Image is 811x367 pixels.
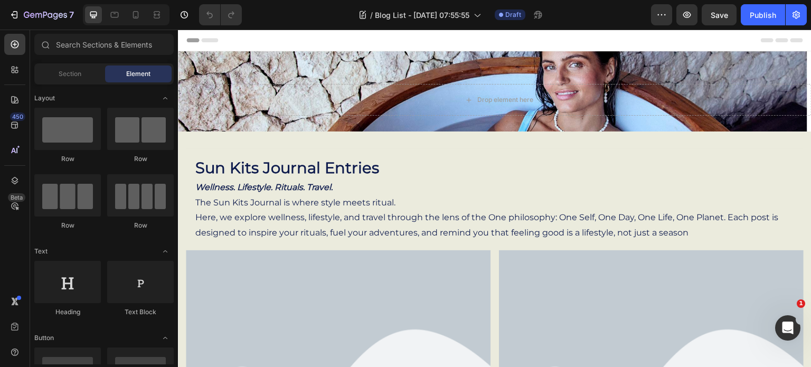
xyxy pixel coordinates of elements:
[107,221,174,230] div: Row
[375,10,469,21] span: Blog List - [DATE] 07:55:55
[178,30,811,367] iframe: Design area
[797,299,805,308] span: 1
[157,330,174,346] span: Toggle open
[69,8,74,21] p: 7
[34,93,55,103] span: Layout
[741,4,785,25] button: Publish
[34,247,48,256] span: Text
[711,11,728,20] span: Save
[775,315,800,341] iframe: Intercom live chat
[107,154,174,164] div: Row
[505,10,521,20] span: Draft
[17,153,155,163] strong: Wellness. Lifestyle. Rituals. Travel.
[34,34,174,55] input: Search Sections & Elements
[107,307,174,317] div: Text Block
[10,112,25,121] div: 450
[8,193,25,202] div: Beta
[17,166,616,211] p: The Sun Kits Journal is where style meets ritual. Here, we explore wellness, lifestyle, and trave...
[702,4,737,25] button: Save
[34,307,101,317] div: Heading
[157,243,174,260] span: Toggle open
[750,10,776,21] div: Publish
[34,333,54,343] span: Button
[59,69,81,79] span: Section
[34,221,101,230] div: Row
[4,4,79,25] button: 7
[370,10,373,21] span: /
[126,69,150,79] span: Element
[157,90,174,107] span: Toggle open
[299,66,355,74] div: Drop element here
[199,4,242,25] div: Undo/Redo
[34,154,101,164] div: Row
[16,127,617,149] h2: Sun Kits Journal Entries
